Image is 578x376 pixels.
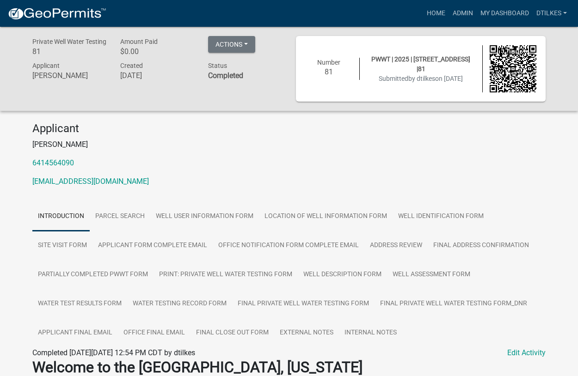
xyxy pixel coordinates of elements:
[120,47,194,56] h6: $0.00
[32,231,92,261] a: Site Visit Form
[32,289,127,319] a: Water Test Results Form
[32,348,195,357] span: Completed [DATE][DATE] 12:54 PM CDT by dtilkes
[408,75,435,82] span: by dtilkes
[208,71,243,80] strong: Completed
[90,202,150,231] a: Parcel search
[92,231,213,261] a: Applicant Form Complete Email
[379,75,463,82] span: Submitted on [DATE]
[259,202,393,231] a: Location of Well Information Form
[393,202,489,231] a: Well Identification Form
[32,177,149,186] a: [EMAIL_ADDRESS][DOMAIN_NAME]
[375,289,533,319] a: Final Private Well Water Testing Form_DNR
[191,318,274,348] a: Final Close Out Form
[127,289,232,319] a: Water Testing Record Form
[150,202,259,231] a: Well User Information Form
[32,47,106,56] h6: 81
[213,231,364,261] a: Office Notification Form Complete Email
[317,59,340,66] span: Number
[32,139,546,150] p: [PERSON_NAME]
[449,5,477,22] a: Admin
[32,202,90,231] a: Introduction
[120,71,194,80] h6: [DATE]
[208,62,227,69] span: Status
[305,67,352,76] h6: 81
[120,62,143,69] span: Created
[32,62,60,69] span: Applicant
[339,318,402,348] a: Internal Notes
[32,358,363,376] strong: Welcome to the [GEOGRAPHIC_DATA], [US_STATE]
[32,71,106,80] h6: [PERSON_NAME]
[364,231,428,261] a: Address Review
[32,122,546,135] h4: Applicant
[208,36,255,53] button: Actions
[32,260,154,290] a: Partially Completed PWWT Form
[507,347,546,358] a: Edit Activity
[423,5,449,22] a: Home
[477,5,533,22] a: My Dashboard
[428,231,535,261] a: Final Address Confirmation
[490,45,537,92] img: QR code
[232,289,375,319] a: Final Private Well Water Testing Form
[154,260,298,290] a: PRINT: Private Well Water Testing Form
[371,55,470,73] span: PWWT | 2025 | [STREET_ADDRESS] |81
[32,318,118,348] a: Applicant Final Email
[32,158,74,167] a: 6414564090
[120,38,158,45] span: Amount Paid
[533,5,571,22] a: dtilkes
[32,38,106,45] span: Private Well Water Testing
[274,318,339,348] a: External Notes
[387,260,476,290] a: Well Assessment Form
[298,260,387,290] a: Well Description Form
[118,318,191,348] a: Office Final Email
